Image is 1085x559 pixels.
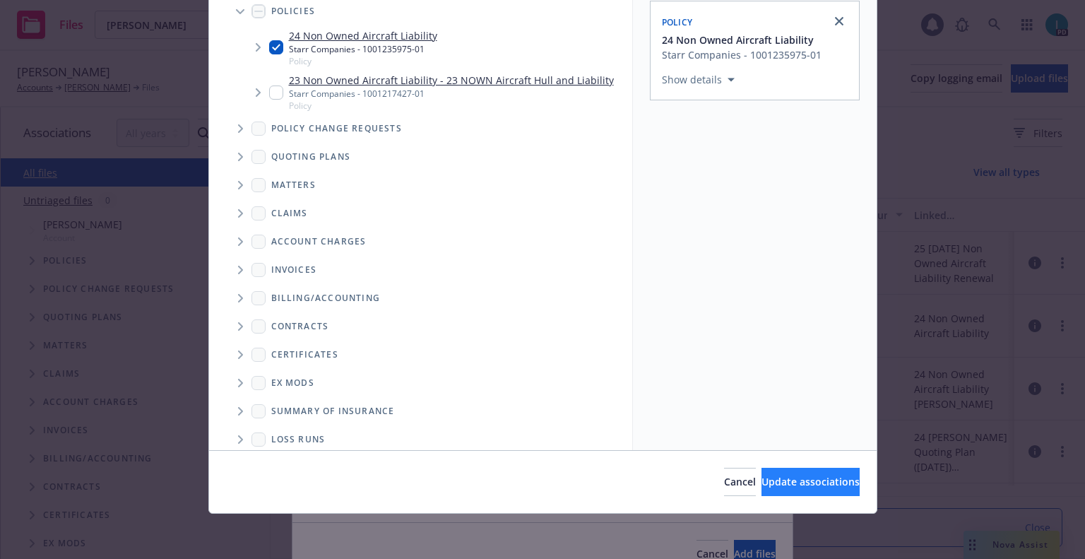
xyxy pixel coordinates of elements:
span: Account charges [271,237,367,246]
span: Policy change requests [271,124,402,133]
span: Quoting plans [271,153,351,161]
span: Cancel [724,475,756,488]
span: Billing/Accounting [271,294,381,302]
a: 23 Non Owned Aircraft Liability - 23 NOWN Aircraft Hull and Liability [289,73,614,88]
span: Certificates [271,351,338,359]
button: Show details [656,71,740,88]
button: Update associations [761,468,860,496]
span: Contracts [271,322,329,331]
span: Policies [271,7,316,16]
div: Folder Tree Example [209,284,632,482]
span: Claims [271,209,308,218]
span: Policy [662,16,693,28]
div: Starr Companies - 1001217427-01 [289,88,614,100]
button: Cancel [724,468,756,496]
span: Policy [289,100,614,112]
a: 24 Non Owned Aircraft Liability [289,28,437,43]
span: Matters [271,181,316,189]
span: Ex Mods [271,379,314,387]
span: Policy [289,55,437,67]
button: 24 Non Owned Aircraft Liability [662,33,822,47]
a: close [831,13,848,30]
span: Invoices [271,266,317,274]
span: Update associations [761,475,860,488]
span: Summary of insurance [271,407,395,416]
span: 24 Non Owned Aircraft Liability [662,33,814,47]
div: Starr Companies - 1001235975-01 [662,47,822,62]
div: Starr Companies - 1001235975-01 [289,43,437,55]
span: Loss Runs [271,435,326,444]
